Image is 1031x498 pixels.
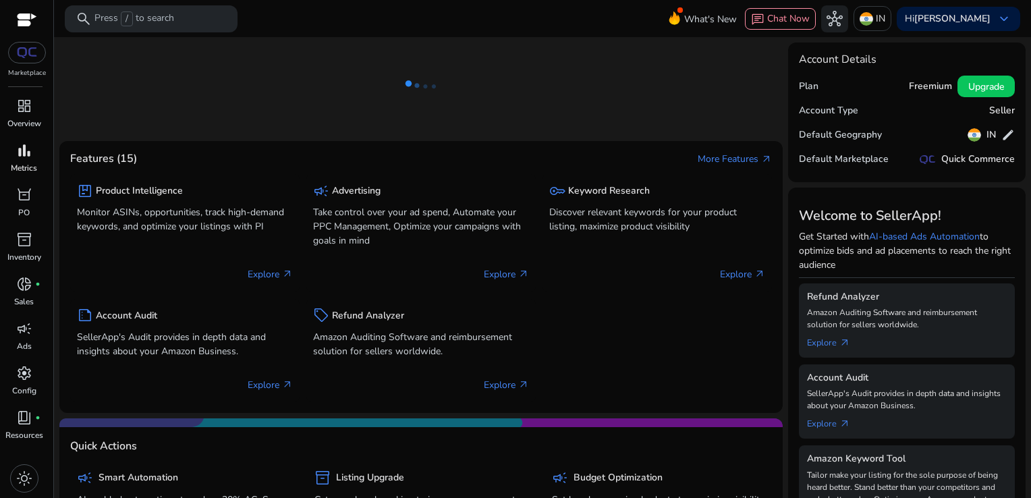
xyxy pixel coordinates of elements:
h5: Default Marketplace [799,154,889,165]
p: IN [876,7,885,30]
button: Upgrade [957,76,1015,97]
p: Take control over your ad spend, Automate your PPC Management, Optimize your campaigns with goals... [313,205,529,248]
h5: Keyword Research [568,186,650,197]
h5: Amazon Keyword Tool [807,453,1007,465]
img: QC-logo.svg [15,47,39,58]
p: Explore [248,378,293,392]
h5: Product Intelligence [96,186,183,197]
span: summarize [77,307,93,323]
p: Metrics [11,162,37,174]
span: settings [16,365,32,381]
span: What's New [684,7,737,31]
h4: Features (15) [70,153,137,165]
h5: Budget Optimization [574,472,663,484]
p: Press to search [94,11,174,26]
p: Overview [7,117,41,130]
h5: Plan [799,81,818,92]
span: Chat Now [767,12,810,25]
a: Explorearrow_outward [807,331,861,350]
h5: Quick Commerce [941,154,1015,165]
h5: Freemium [909,81,952,92]
span: package [77,183,93,199]
span: keyboard_arrow_down [996,11,1012,27]
p: Config [12,385,36,397]
span: sell [313,307,329,323]
span: arrow_outward [754,269,765,279]
span: search [76,11,92,27]
h5: Advertising [332,186,381,197]
p: Marketplace [8,68,46,78]
span: orders [16,187,32,203]
span: / [121,11,133,26]
span: dashboard [16,98,32,114]
h5: Refund Analyzer [332,310,404,322]
span: arrow_outward [839,337,850,348]
span: campaign [16,321,32,337]
h5: Account Type [799,105,858,117]
span: hub [827,11,843,27]
h4: Quick Actions [70,440,137,453]
p: Inventory [7,251,41,263]
a: Explorearrow_outward [807,412,861,431]
h5: Smart Automation [99,472,178,484]
h5: Account Audit [807,372,1007,384]
p: Get Started with to optimize bids and ad placements to reach the right audience [799,229,1015,272]
p: Monitor ASINs, opportunities, track high-demand keywords, and optimize your listings with PI [77,205,293,233]
span: inventory_2 [314,470,331,486]
h5: Listing Upgrade [336,472,404,484]
a: AI-based Ads Automation [869,230,980,243]
b: [PERSON_NAME] [914,12,991,25]
img: QC-logo.svg [920,155,936,164]
h5: IN [986,130,996,141]
span: arrow_outward [282,269,293,279]
p: Resources [5,429,43,441]
span: arrow_outward [839,418,850,429]
span: book_4 [16,410,32,426]
h4: Account Details [799,53,1015,66]
h5: Default Geography [799,130,882,141]
span: donut_small [16,276,32,292]
span: chat [751,13,764,26]
p: Explore [248,267,293,281]
p: Discover relevant keywords for your product listing, maximize product visibility [549,205,765,233]
span: inventory_2 [16,231,32,248]
p: Hi [905,14,991,24]
span: light_mode [16,470,32,487]
h3: Welcome to SellerApp! [799,208,1015,224]
img: in.svg [860,12,873,26]
p: Explore [484,378,529,392]
button: chatChat Now [745,8,816,30]
a: More Featuresarrow_outward [698,152,772,166]
span: fiber_manual_record [35,415,40,420]
span: campaign [77,470,93,486]
button: hub [821,5,848,32]
p: Explore [484,267,529,281]
h5: Account Audit [96,310,157,322]
h5: Seller [989,105,1015,117]
span: arrow_outward [761,154,772,165]
img: in.svg [968,128,981,142]
span: campaign [313,183,329,199]
h5: Refund Analyzer [807,292,1007,303]
p: PO [18,206,30,219]
p: Explore [720,267,765,281]
span: campaign [552,470,568,486]
p: Sales [14,296,34,308]
span: arrow_outward [518,379,529,390]
span: bar_chart [16,142,32,159]
span: arrow_outward [518,269,529,279]
p: Ads [17,340,32,352]
span: arrow_outward [282,379,293,390]
span: key [549,183,565,199]
p: Amazon Auditing Software and reimbursement solution for sellers worldwide. [313,330,529,358]
p: Amazon Auditing Software and reimbursement solution for sellers worldwide. [807,306,1007,331]
p: SellerApp's Audit provides in depth data and insights about your Amazon Business. [807,387,1007,412]
p: SellerApp's Audit provides in depth data and insights about your Amazon Business. [77,330,293,358]
span: fiber_manual_record [35,281,40,287]
span: edit [1001,128,1015,142]
span: Upgrade [968,80,1004,94]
